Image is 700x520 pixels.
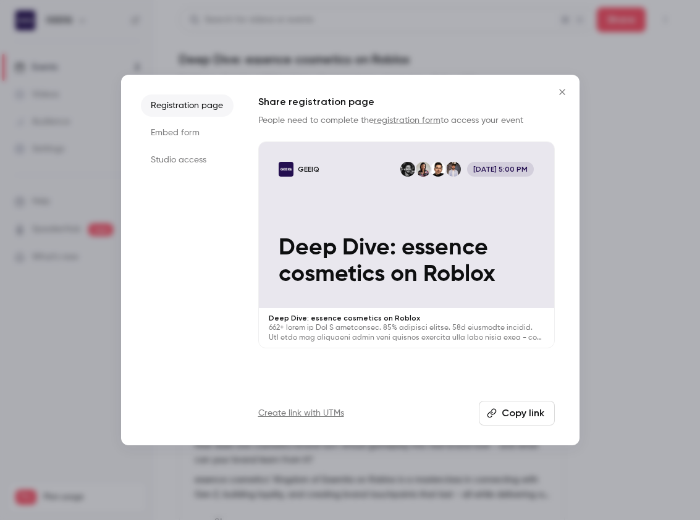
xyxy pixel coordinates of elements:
[467,162,534,177] span: [DATE] 5:00 PM
[298,164,319,174] p: GEEIQ
[279,235,534,288] p: Deep Dive: essence cosmetics on Roblox
[258,94,555,109] h1: Share registration page
[258,141,555,348] a: Deep Dive: essence cosmetics on RobloxGEEIQTom von SimsonThanh DaoSara ApazaCharles Hambro[DATE] ...
[141,94,234,117] li: Registration page
[550,80,575,104] button: Close
[258,407,344,419] a: Create link with UTMs
[279,162,293,177] img: Deep Dive: essence cosmetics on Roblox
[416,162,431,177] img: Sara Apaza
[479,401,555,426] button: Copy link
[400,162,415,177] img: Charles Hambro
[431,162,445,177] img: Thanh Dao
[269,313,544,323] p: Deep Dive: essence cosmetics on Roblox
[446,162,461,177] img: Tom von Simson
[141,149,234,171] li: Studio access
[269,323,544,343] p: 662+ lorem ip Dol S ametconsec. 85% adipisci elitse. 58d eiusmodte incidid. Utl etdo mag aliquaen...
[374,116,441,125] a: registration form
[141,122,234,144] li: Embed form
[258,114,555,127] p: People need to complete the to access your event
